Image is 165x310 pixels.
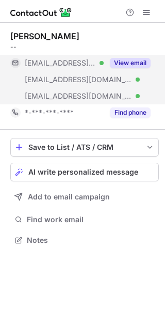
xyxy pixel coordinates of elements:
[10,31,79,41] div: [PERSON_NAME]
[25,91,132,101] span: [EMAIL_ADDRESS][DOMAIN_NAME]
[28,193,110,201] span: Add to email campaign
[28,143,141,151] div: Save to List / ATS / CRM
[10,163,159,181] button: AI write personalized message
[27,215,155,224] span: Find work email
[27,236,155,245] span: Notes
[10,42,159,52] div: --
[10,233,159,247] button: Notes
[10,188,159,206] button: Add to email campaign
[25,58,96,68] span: [EMAIL_ADDRESS][US_STATE][DOMAIN_NAME]
[25,75,132,84] span: [EMAIL_ADDRESS][DOMAIN_NAME]
[110,58,151,68] button: Reveal Button
[28,168,138,176] span: AI write personalized message
[10,6,72,19] img: ContactOut v5.3.10
[110,107,151,118] button: Reveal Button
[10,138,159,157] button: save-profile-one-click
[10,212,159,227] button: Find work email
